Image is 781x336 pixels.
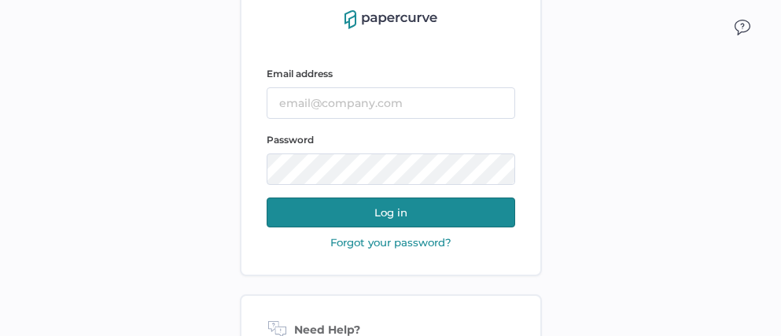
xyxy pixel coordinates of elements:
[326,235,456,249] button: Forgot your password?
[267,198,515,227] button: Log in
[267,87,515,119] input: email@company.com
[267,68,333,79] span: Email address
[267,134,314,146] span: Password
[344,10,437,29] img: papercurve-logo-colour.7244d18c.svg
[735,20,750,35] img: icon_chat.2bd11823.svg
